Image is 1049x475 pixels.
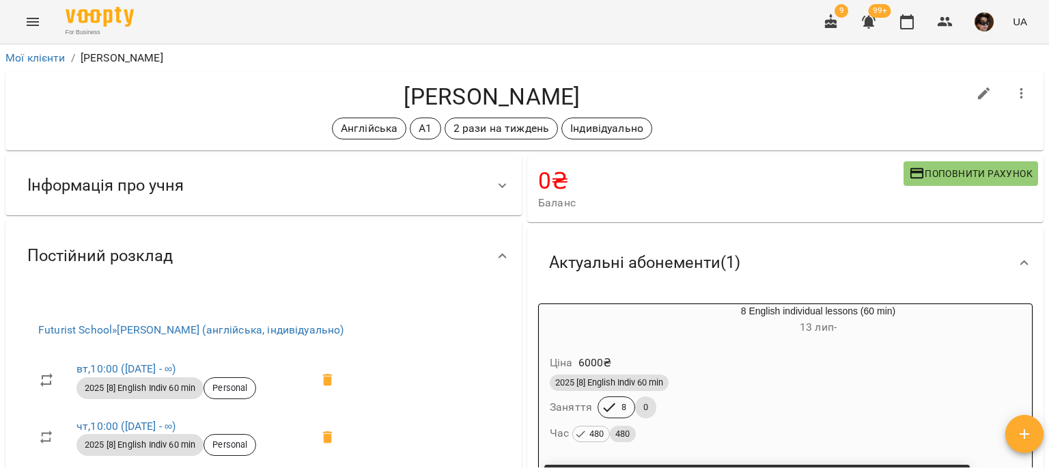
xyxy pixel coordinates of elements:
[66,7,134,27] img: Voopty Logo
[578,355,612,371] p: 6000 ₴
[549,252,740,273] span: Актуальні абонементи ( 1 )
[869,4,891,18] span: 99+
[27,175,184,196] span: Інформація про учня
[584,426,609,442] span: 480
[332,118,406,139] div: Англійська
[538,195,904,211] span: Баланс
[610,426,635,442] span: 480
[81,50,163,66] p: [PERSON_NAME]
[341,120,397,137] p: Англійська
[1007,9,1033,34] button: UA
[570,120,643,137] p: Індивідуально
[204,382,255,394] span: Personal
[66,28,134,37] span: For Business
[27,245,173,267] span: Постійний розклад
[76,362,176,375] a: вт,10:00 ([DATE] - ∞)
[419,120,432,137] p: A1
[550,424,636,443] h6: Час
[835,4,848,18] span: 9
[204,439,255,451] span: Personal
[5,156,522,215] div: Інформація про учня
[975,12,994,31] img: b297ae256a25a6e78bc7e3ce6ea231fb.jpeg
[76,420,176,433] a: чт,10:00 ([DATE] - ∞)
[909,165,1033,182] span: Поповнити рахунок
[539,304,1032,459] button: 8 English individual lessons (60 min)13 лип- Ціна6000₴2025 [8] English Indiv 60 minЗаняття80Час 4...
[635,401,656,413] span: 0
[76,439,204,451] span: 2025 [8] English Indiv 60 min
[5,50,1044,66] nav: breadcrumb
[38,323,344,336] a: Futurist School»[PERSON_NAME] (англійська, індивідуально)
[76,382,204,394] span: 2025 [8] English Indiv 60 min
[311,421,344,454] span: Видалити приватний урок Гастінгс Катерина (англійська, індивідуально) чт 10:00 клієнта Тимофій Ті...
[453,120,550,137] p: 2 рази на тиждень
[16,83,968,111] h4: [PERSON_NAME]
[550,377,669,389] span: 2025 [8] English Indiv 60 min
[538,167,904,195] h4: 0 ₴
[311,364,344,396] span: Видалити приватний урок Гастінгс Катерина (англійська, індивідуально) вт 10:00 клієнта Тимофій Ті...
[445,118,559,139] div: 2 рази на тиждень
[5,221,522,291] div: Постійний розклад
[16,5,49,38] button: Menu
[604,304,1032,337] div: 8 English individual lessons (60 min)
[613,401,634,413] span: 8
[1013,14,1027,29] span: UA
[800,321,837,334] span: 13 лип -
[904,161,1038,186] button: Поповнити рахунок
[5,51,66,64] a: Мої клієнти
[550,398,592,417] h6: Заняття
[539,304,604,337] div: 8 English individual lessons (60 min)
[527,228,1044,298] div: Актуальні абонементи(1)
[410,118,440,139] div: A1
[561,118,652,139] div: Індивідуально
[550,353,573,372] h6: Ціна
[71,50,75,66] li: /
